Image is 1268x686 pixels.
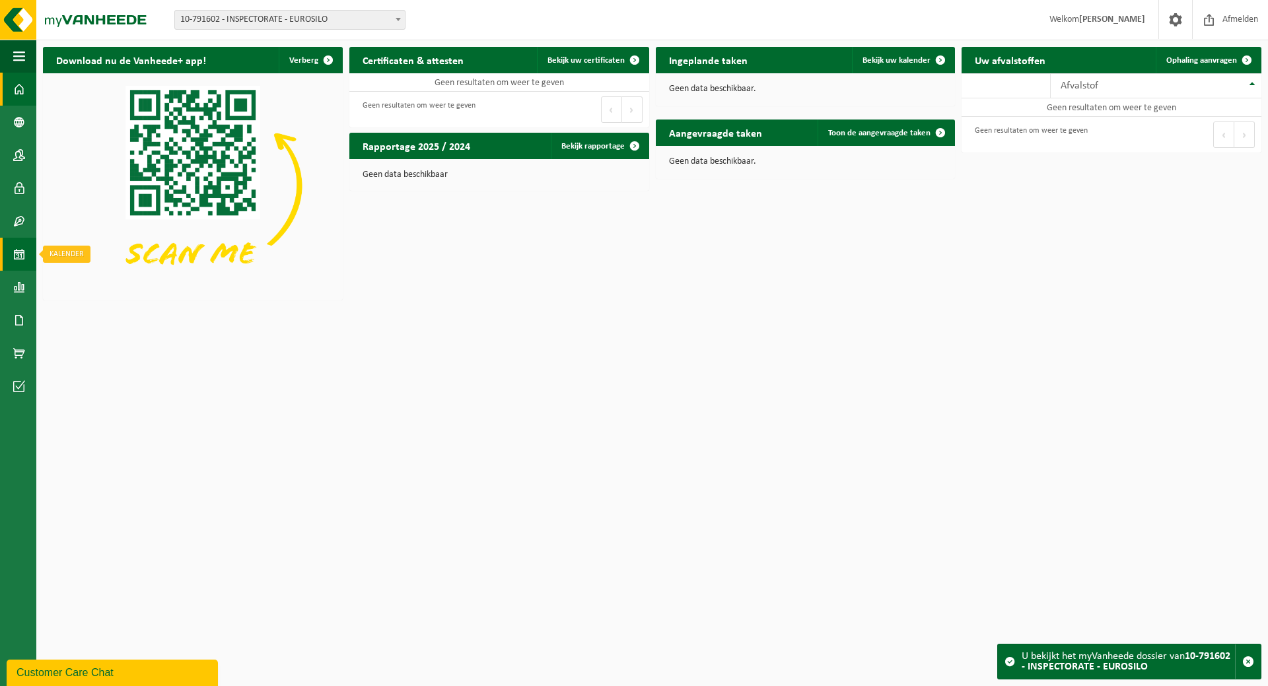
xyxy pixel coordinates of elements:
button: Next [1234,121,1255,148]
p: Geen data beschikbaar. [669,85,942,94]
button: Next [622,96,643,123]
button: Previous [601,96,622,123]
span: Bekijk uw certificaten [547,56,625,65]
span: 10-791602 - INSPECTORATE - EUROSILO [174,10,405,30]
p: Geen data beschikbaar [363,170,636,180]
img: Download de VHEPlus App [43,73,343,298]
span: Bekijk uw kalender [863,56,931,65]
td: Geen resultaten om weer te geven [349,73,649,92]
div: U bekijkt het myVanheede dossier van [1022,644,1235,679]
a: Ophaling aanvragen [1156,47,1260,73]
h2: Aangevraagde taken [656,120,775,145]
a: Bekijk uw certificaten [537,47,648,73]
div: Geen resultaten om weer te geven [968,120,1088,149]
span: Toon de aangevraagde taken [828,129,931,137]
button: Previous [1213,121,1234,148]
h2: Certificaten & attesten [349,47,477,73]
a: Bekijk rapportage [551,133,648,159]
h2: Ingeplande taken [656,47,761,73]
div: Geen resultaten om weer te geven [356,95,475,124]
h2: Uw afvalstoffen [962,47,1059,73]
iframe: chat widget [7,657,221,686]
p: Geen data beschikbaar. [669,157,942,166]
button: Verberg [279,47,341,73]
h2: Download nu de Vanheede+ app! [43,47,219,73]
td: Geen resultaten om weer te geven [962,98,1261,117]
h2: Rapportage 2025 / 2024 [349,133,483,158]
a: Toon de aangevraagde taken [818,120,954,146]
strong: [PERSON_NAME] [1079,15,1145,24]
span: Ophaling aanvragen [1166,56,1237,65]
span: 10-791602 - INSPECTORATE - EUROSILO [175,11,405,29]
span: Verberg [289,56,318,65]
strong: 10-791602 - INSPECTORATE - EUROSILO [1022,651,1230,672]
span: Afvalstof [1061,81,1098,91]
a: Bekijk uw kalender [852,47,954,73]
